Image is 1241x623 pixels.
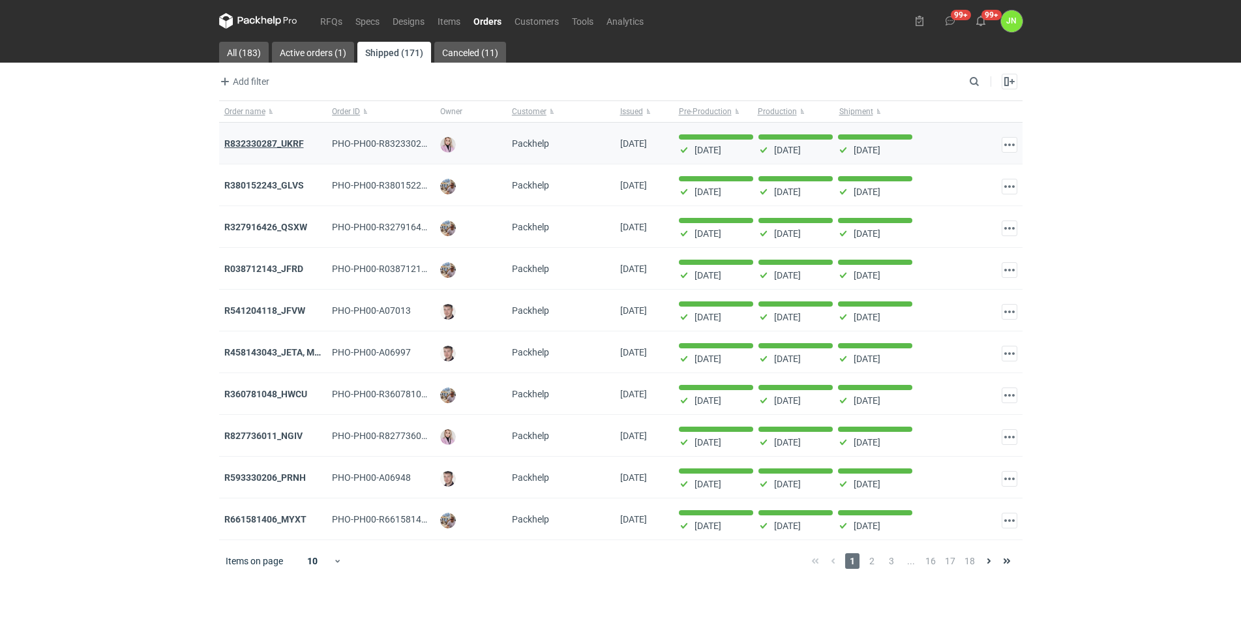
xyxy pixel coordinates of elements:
[854,145,880,155] p: [DATE]
[332,514,460,524] span: PHO-PH00-R661581406_MYXT
[695,312,721,322] p: [DATE]
[620,347,647,357] span: 10/07/2025
[695,437,721,448] p: [DATE]
[1002,513,1017,528] button: Actions
[774,270,801,281] p: [DATE]
[620,222,647,232] span: 06/08/2025
[332,389,462,399] span: PHO-PH00-R360781048_HWCU
[620,138,647,149] span: 15/09/2025
[440,137,456,153] img: Klaudia Wiśniewska
[615,101,674,122] button: Issued
[508,13,565,29] a: Customers
[512,222,549,232] span: Packhelp
[357,42,431,63] a: Shipped (171)
[440,304,456,320] img: Maciej Sikora
[224,138,304,149] a: R832330287_UKRF
[854,521,880,531] p: [DATE]
[695,479,721,489] p: [DATE]
[695,145,721,155] p: [DATE]
[440,179,456,194] img: Michał Palasek
[224,431,303,441] strong: R827736011_NGIV
[332,472,411,483] span: PHO-PH00-A06948
[1002,471,1017,487] button: Actions
[695,228,721,239] p: [DATE]
[314,13,349,29] a: RFQs
[695,521,721,531] p: [DATE]
[224,106,265,117] span: Order name
[865,553,879,569] span: 2
[774,312,801,322] p: [DATE]
[966,74,1008,89] input: Search
[943,553,957,569] span: 17
[349,13,386,29] a: Specs
[224,472,306,483] a: R593330206_PRNH
[332,305,411,316] span: PHO-PH00-A07013
[431,13,467,29] a: Items
[224,264,303,274] strong: R038712143_JFRD
[837,101,918,122] button: Shipment
[224,514,307,524] a: R661581406_MYXT
[512,138,549,149] span: Packhelp
[854,312,880,322] p: [DATE]
[758,106,797,117] span: Production
[467,13,508,29] a: Orders
[1002,387,1017,403] button: Actions
[440,429,456,445] img: Klaudia Wiśniewska
[1002,137,1017,153] button: Actions
[774,521,801,531] p: [DATE]
[679,106,732,117] span: Pre-Production
[1001,10,1023,32] button: JN
[224,222,307,232] strong: R327916426_QSXW
[226,555,283,568] span: Items on page
[272,42,354,63] a: Active orders (1)
[695,354,721,364] p: [DATE]
[565,13,600,29] a: Tools
[332,347,411,357] span: PHO-PH00-A06997
[217,74,270,89] button: Add filter
[620,472,647,483] span: 24/06/2025
[332,138,458,149] span: PHO-PH00-R832330287_UKRF
[440,387,456,403] img: Michał Palasek
[217,74,269,89] span: Add filter
[620,180,647,190] span: 03/09/2025
[923,553,938,569] span: 16
[970,10,991,31] button: 99+
[774,354,801,364] p: [DATE]
[620,264,647,274] span: 18/07/2025
[224,305,305,316] a: R541204118_JFVW
[332,106,360,117] span: Order ID
[512,347,549,357] span: Packhelp
[755,101,837,122] button: Production
[1002,346,1017,361] button: Actions
[219,42,269,63] a: All (183)
[332,431,457,441] span: PHO-PH00-R827736011_NGIV
[1002,262,1017,278] button: Actions
[507,101,615,122] button: Customer
[774,479,801,489] p: [DATE]
[332,180,458,190] span: PHO-PH00-R380152243_GLVS
[512,431,549,441] span: Packhelp
[600,13,650,29] a: Analytics
[1001,10,1023,32] div: Julia Nuszkiewicz
[774,228,801,239] p: [DATE]
[854,354,880,364] p: [DATE]
[512,514,549,524] span: Packhelp
[620,106,643,117] span: Issued
[845,553,860,569] span: 1
[1002,220,1017,236] button: Actions
[1002,429,1017,445] button: Actions
[224,389,307,399] a: R360781048_HWCU
[512,180,549,190] span: Packhelp
[224,180,304,190] a: R380152243_GLVS
[434,42,506,63] a: Canceled (11)
[327,101,435,122] button: Order ID
[695,187,721,197] p: [DATE]
[963,553,977,569] span: 18
[854,437,880,448] p: [DATE]
[332,264,458,274] span: PHO-PH00-R038712143_JFRD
